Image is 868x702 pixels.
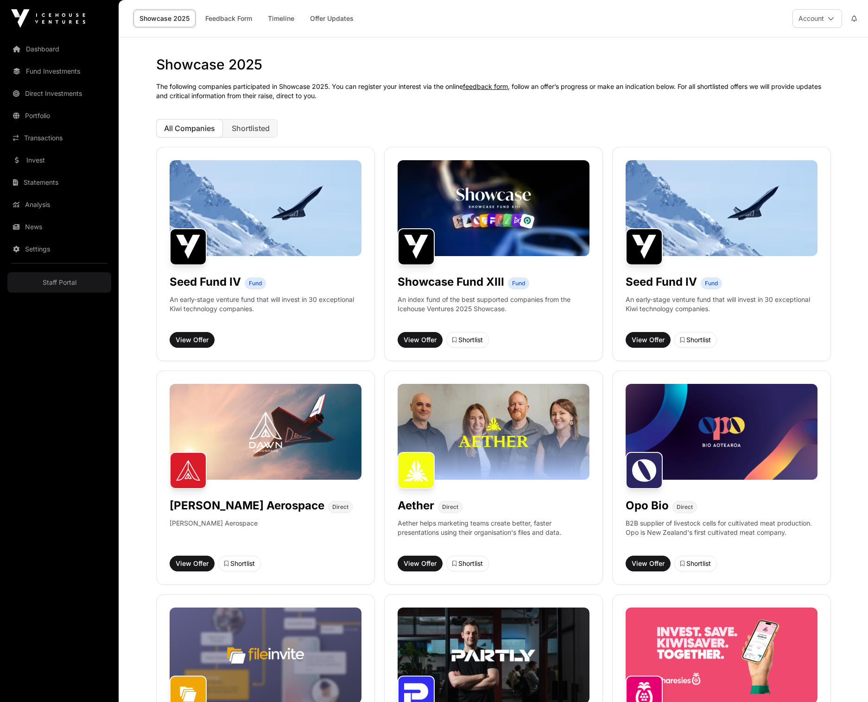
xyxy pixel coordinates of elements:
img: Opo-Bio-Banner.jpg [626,384,817,480]
button: Shortlist [218,556,261,571]
p: [PERSON_NAME] Aerospace [170,519,258,548]
img: Icehouse Ventures Logo [11,9,85,28]
h1: Seed Fund IV [626,275,697,289]
a: Portfolio [7,106,111,126]
button: View Offer [398,332,443,348]
img: Dawn Aerospace [170,452,207,489]
div: Shortlist [224,559,255,568]
img: Showcase-Fund-Banner-1.jpg [398,160,589,256]
span: View Offer [176,559,209,568]
div: Shortlist [680,559,711,568]
img: Seed Fund IV [170,228,207,265]
span: Direct [442,503,458,511]
p: Aether helps marketing teams create better, faster presentations using their organisation's files... [398,519,589,548]
button: View Offer [398,556,443,571]
a: Analysis [7,194,111,215]
button: Shortlist [446,332,489,348]
h1: Seed Fund IV [170,275,241,289]
button: View Offer [626,332,671,348]
button: View Offer [626,556,671,571]
a: Staff Portal [7,272,111,293]
a: Transactions [7,128,111,148]
p: An early-stage venture fund that will invest in 30 exceptional Kiwi technology companies. [626,295,817,313]
h1: [PERSON_NAME] Aerospace [170,498,324,513]
p: An index fund of the best supported companies from the Icehouse Ventures 2025 Showcase. [398,295,589,313]
a: Statements [7,172,111,193]
img: Opo Bio [626,452,663,489]
p: An early-stage venture fund that will invest in 30 exceptional Kiwi technology companies. [170,295,361,313]
a: feedback form [463,82,508,90]
a: Showcase 2025 [133,10,196,27]
a: Dashboard [7,39,111,59]
h1: Showcase 2025 [156,56,831,73]
span: Fund [512,280,525,287]
span: Direct [332,503,348,511]
img: Seed Fund IV [626,228,663,265]
span: View Offer [176,335,209,345]
img: Aether [398,452,435,489]
img: image-1600x800-%2810%29.jpg [626,160,817,256]
span: Fund [705,280,718,287]
span: View Offer [632,559,665,568]
div: Shortlist [452,559,483,568]
p: B2B supplier of livestock cells for cultivated meat production. Opo is New Zealand's first cultiv... [626,519,817,548]
a: Offer Updates [304,10,360,27]
button: Shortlist [674,556,717,571]
button: View Offer [170,332,215,348]
img: Aether-Banner.jpg [398,384,589,480]
span: Direct [677,503,693,511]
p: The following companies participated in Showcase 2025. You can register your interest via the onl... [156,82,831,100]
a: Settings [7,239,111,259]
h1: Showcase Fund XIII [398,275,504,289]
span: All Companies [164,124,215,133]
span: View Offer [632,335,665,345]
h1: Opo Bio [626,498,669,513]
a: Direct Investments [7,83,111,104]
img: Dawn-Banner.jpg [170,384,361,480]
button: View Offer [170,556,215,571]
a: Fund Investments [7,61,111,81]
div: Shortlist [680,335,711,345]
img: image-1600x800-%2810%29.jpg [170,160,361,256]
div: Shortlist [452,335,483,345]
span: Fund [249,280,262,287]
a: Invest [7,150,111,170]
a: Feedback Form [199,10,258,27]
img: Showcase Fund XIII [398,228,435,265]
span: View Offer [404,335,437,345]
h1: Aether [398,498,434,513]
a: Timeline [262,10,300,27]
button: Shortlisted [224,119,278,138]
span: View Offer [404,559,437,568]
button: All Companies [156,119,223,138]
a: News [7,217,111,237]
button: Shortlist [674,332,717,348]
span: Shortlisted [232,124,270,133]
button: Account [792,9,842,28]
button: Shortlist [446,556,489,571]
